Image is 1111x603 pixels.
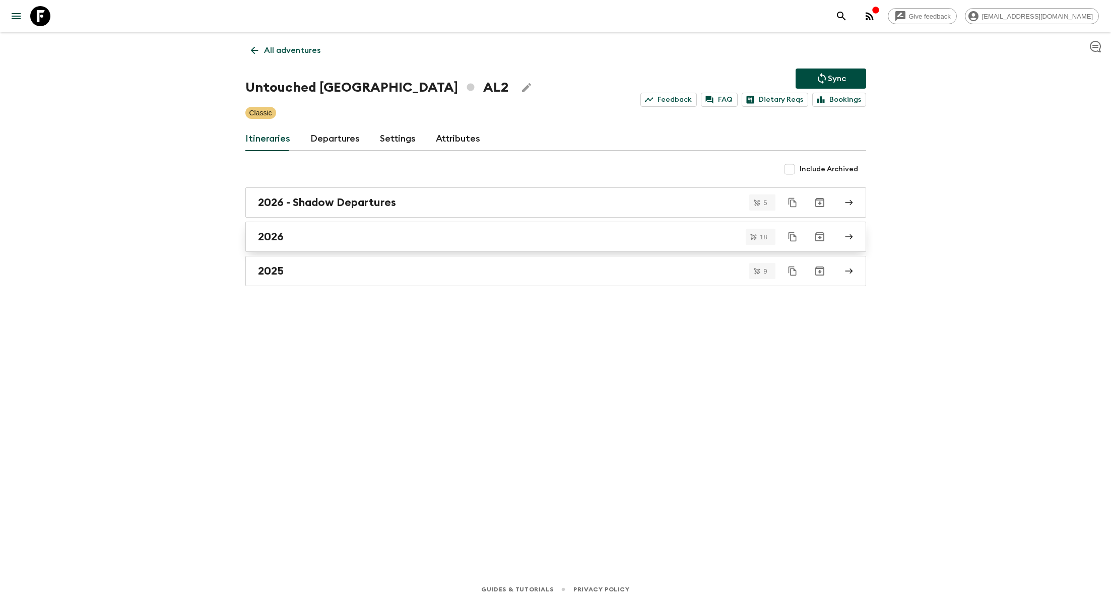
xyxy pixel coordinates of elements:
[245,187,866,218] a: 2026 - Shadow Departures
[831,6,852,26] button: search adventures
[6,6,26,26] button: menu
[245,40,326,60] a: All adventures
[258,264,284,278] h2: 2025
[810,192,830,213] button: Archive
[796,69,866,89] button: Sync adventure departures to the booking engine
[264,44,320,56] p: All adventures
[481,584,553,595] a: Guides & Tutorials
[516,78,537,98] button: Edit Adventure Title
[742,93,808,107] a: Dietary Reqs
[436,127,480,151] a: Attributes
[245,222,866,252] a: 2026
[640,93,697,107] a: Feedback
[783,262,802,280] button: Duplicate
[888,8,957,24] a: Give feedback
[828,73,846,85] p: Sync
[310,127,360,151] a: Departures
[245,127,290,151] a: Itineraries
[380,127,416,151] a: Settings
[245,78,508,98] h1: Untouched [GEOGRAPHIC_DATA] AL2
[258,230,284,243] h2: 2026
[800,164,858,174] span: Include Archived
[976,13,1098,20] span: [EMAIL_ADDRESS][DOMAIN_NAME]
[810,227,830,247] button: Archive
[258,196,396,209] h2: 2026 - Shadow Departures
[754,234,773,240] span: 18
[757,268,773,275] span: 9
[903,13,956,20] span: Give feedback
[810,261,830,281] button: Archive
[812,93,866,107] a: Bookings
[965,8,1099,24] div: [EMAIL_ADDRESS][DOMAIN_NAME]
[701,93,738,107] a: FAQ
[783,228,802,246] button: Duplicate
[245,256,866,286] a: 2025
[573,584,629,595] a: Privacy Policy
[757,199,773,206] span: 5
[783,193,802,212] button: Duplicate
[249,108,272,118] p: Classic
